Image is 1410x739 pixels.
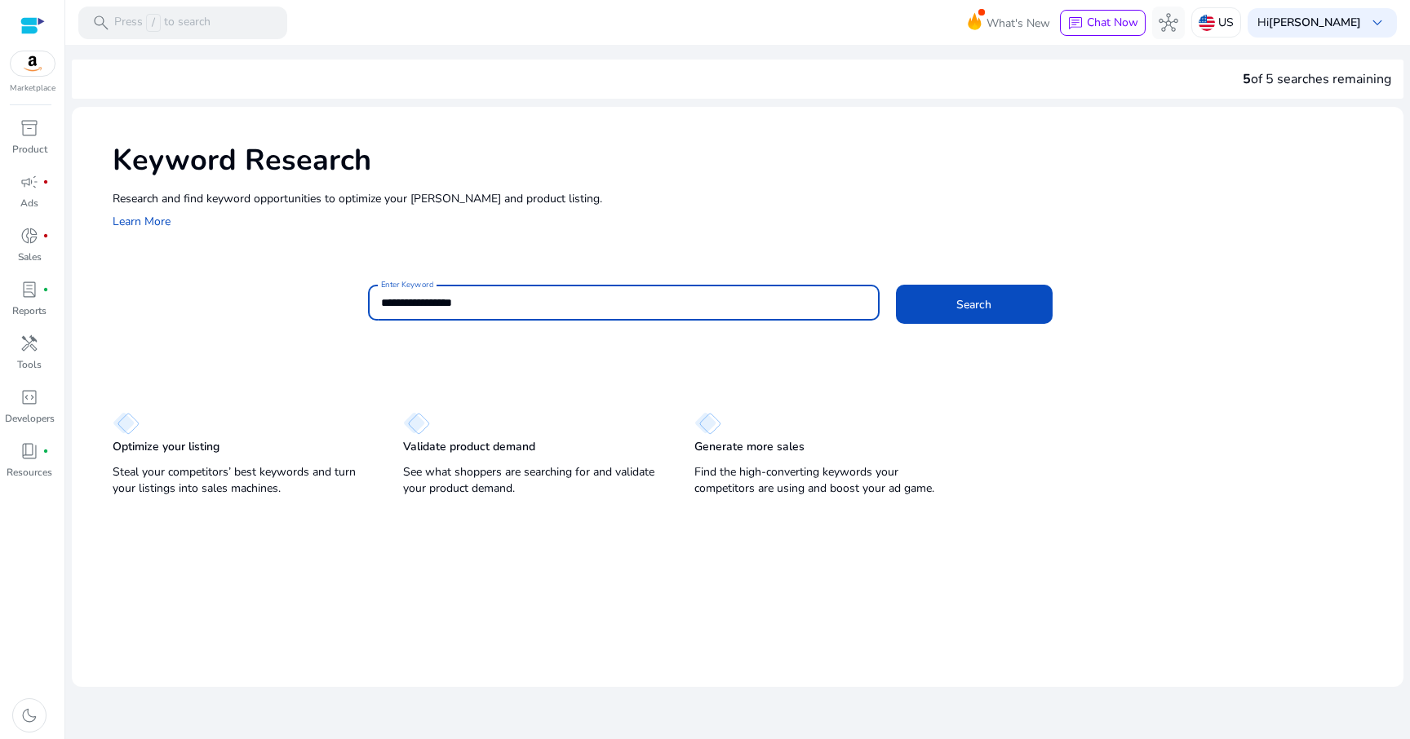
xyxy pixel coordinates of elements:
[1368,13,1387,33] span: keyboard_arrow_down
[113,412,140,435] img: diamond.svg
[7,465,52,480] p: Resources
[20,706,39,725] span: dark_mode
[1218,8,1234,37] p: US
[20,387,39,407] span: code_blocks
[20,280,39,299] span: lab_profile
[1243,70,1251,88] span: 5
[1152,7,1185,39] button: hub
[694,464,952,497] p: Find the high-converting keywords your competitors are using and boost your ad game.
[42,448,49,454] span: fiber_manual_record
[20,334,39,353] span: handyman
[12,303,47,318] p: Reports
[1257,17,1361,29] p: Hi
[403,464,661,497] p: See what shoppers are searching for and validate your product demand.
[113,190,1387,207] p: Research and find keyword opportunities to optimize your [PERSON_NAME] and product listing.
[42,179,49,185] span: fiber_manual_record
[113,143,1387,178] h1: Keyword Research
[20,196,38,210] p: Ads
[20,226,39,246] span: donut_small
[1159,13,1178,33] span: hub
[146,14,161,32] span: /
[403,439,535,455] p: Validate product demand
[20,172,39,192] span: campaign
[12,142,47,157] p: Product
[1060,10,1146,36] button: chatChat Now
[956,296,991,313] span: Search
[1269,15,1361,30] b: [PERSON_NAME]
[42,286,49,293] span: fiber_manual_record
[1243,69,1391,89] div: of 5 searches remaining
[113,464,370,497] p: Steal your competitors’ best keywords and turn your listings into sales machines.
[1067,15,1084,32] span: chat
[381,279,433,290] mat-label: Enter Keyword
[896,285,1053,324] button: Search
[1199,15,1215,31] img: us.svg
[20,441,39,461] span: book_4
[11,51,55,76] img: amazon.svg
[113,439,219,455] p: Optimize your listing
[5,411,55,426] p: Developers
[987,9,1050,38] span: What's New
[694,439,805,455] p: Generate more sales
[20,118,39,138] span: inventory_2
[18,250,42,264] p: Sales
[114,14,211,32] p: Press to search
[42,232,49,239] span: fiber_manual_record
[1087,15,1138,30] span: Chat Now
[17,357,42,372] p: Tools
[694,412,721,435] img: diamond.svg
[91,13,111,33] span: search
[10,82,55,95] p: Marketplace
[113,214,171,229] a: Learn More
[403,412,430,435] img: diamond.svg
